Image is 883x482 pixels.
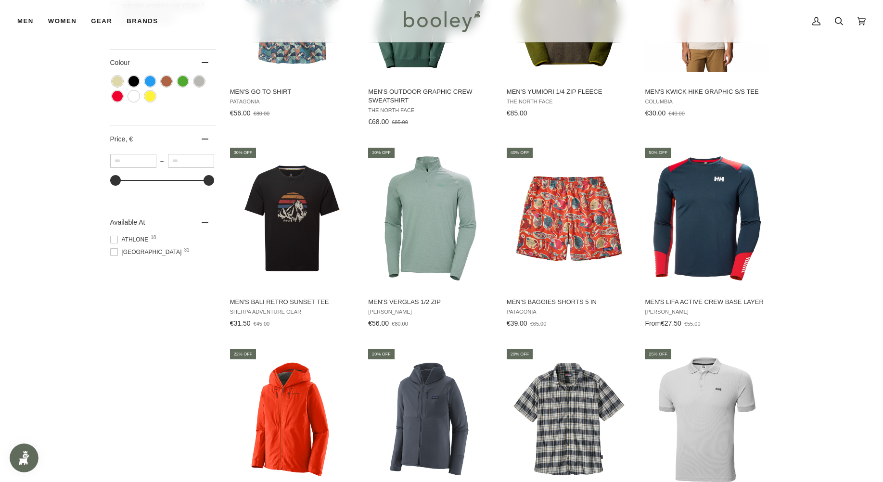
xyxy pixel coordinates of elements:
span: Colour: White [128,91,139,101]
span: [GEOGRAPHIC_DATA] [110,248,185,256]
a: Men's Bali Retro Sunset Tee [229,146,356,331]
span: Men [17,16,34,26]
span: Columbia [645,99,769,105]
span: Athlone [110,235,152,244]
span: Colour: Blue [145,76,155,87]
a: Men's Verglas 1/2 Zip [367,146,494,331]
span: Men's Yumiori 1/4 Zip Fleece [507,88,631,96]
span: – [156,158,168,165]
a: Men's Lifa Active Crew Base Layer [643,146,771,331]
span: Colour: Black [128,76,139,87]
span: Women [48,16,77,26]
span: Men's Go To Shirt [230,88,355,96]
span: Colour: Yellow [145,91,155,101]
span: Gear [91,16,112,26]
span: €80.00 [254,111,270,116]
span: Price [110,135,133,143]
span: From [645,319,661,327]
span: Colour: Green [178,76,188,87]
span: Men's Verglas 1/2 Zip [368,298,493,306]
span: €85.00 [507,109,527,117]
span: 18 [151,235,156,240]
span: The North Face [507,99,631,105]
img: Booley [399,7,484,35]
span: Colour: Beige [112,76,123,87]
span: €45.00 [254,321,270,327]
span: €30.00 [645,109,665,117]
span: Men's Lifa Active Crew Base Layer [645,298,769,306]
span: €31.50 [230,319,251,327]
span: €68.00 [368,118,389,126]
span: €39.00 [507,319,527,327]
span: €40.00 [668,111,685,116]
span: , € [125,135,133,143]
span: €56.00 [368,319,389,327]
span: €85.00 [392,119,408,125]
span: Men's Outdoor Graphic Crew Sweatshirt [368,88,493,105]
span: Patagonia [507,309,631,315]
span: €65.00 [530,321,547,327]
span: Colour [110,59,137,66]
span: The North Face [368,107,493,114]
input: Maximum value [168,154,214,168]
span: Colour: Grey [194,76,205,87]
div: 25% off [645,349,671,359]
span: Available At [110,218,145,226]
span: Sherpa Adventure Gear [230,309,355,315]
div: 40% off [507,148,533,158]
img: Patagonia Men's Baggies Shorts 5 in Wrasse / Pollinator Orange - Booley Galway [505,155,633,282]
img: Helly Hansen Men's Lifa Active Crew Base Layer Navy - Booley Galway [643,155,771,282]
div: 30% off [230,148,256,158]
a: Men's Baggies Shorts 5 in [505,146,633,331]
span: €55.00 [684,321,701,327]
span: [PERSON_NAME] [368,309,493,315]
span: 31 [184,248,189,253]
div: 30% off [368,148,395,158]
img: Sherpa Adventure Gear Men's Bali Retro Sunset Tee Black - Booley Galway [229,155,356,282]
div: 20% off [368,349,395,359]
div: 50% off [645,148,671,158]
span: €80.00 [392,321,408,327]
span: [PERSON_NAME] [645,309,769,315]
span: Men's Bali Retro Sunset Tee [230,298,355,306]
div: 20% off [507,349,533,359]
div: 22% off [230,349,256,359]
span: €56.00 [230,109,251,117]
span: Colour: Brown [161,76,172,87]
span: Patagonia [230,99,355,105]
span: Men's Baggies Shorts 5 in [507,298,631,306]
span: Brands [127,16,158,26]
span: Colour: Red [112,91,123,101]
span: Men's Kwick Hike Graphic S/S Tee [645,88,769,96]
input: Minimum value [110,154,156,168]
img: Helly Hansen Men's Verglas 1/2 Zip Cactus - Booley Galway [367,155,494,282]
span: €27.50 [661,319,681,327]
iframe: Button to open loyalty program pop-up [10,444,38,472]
